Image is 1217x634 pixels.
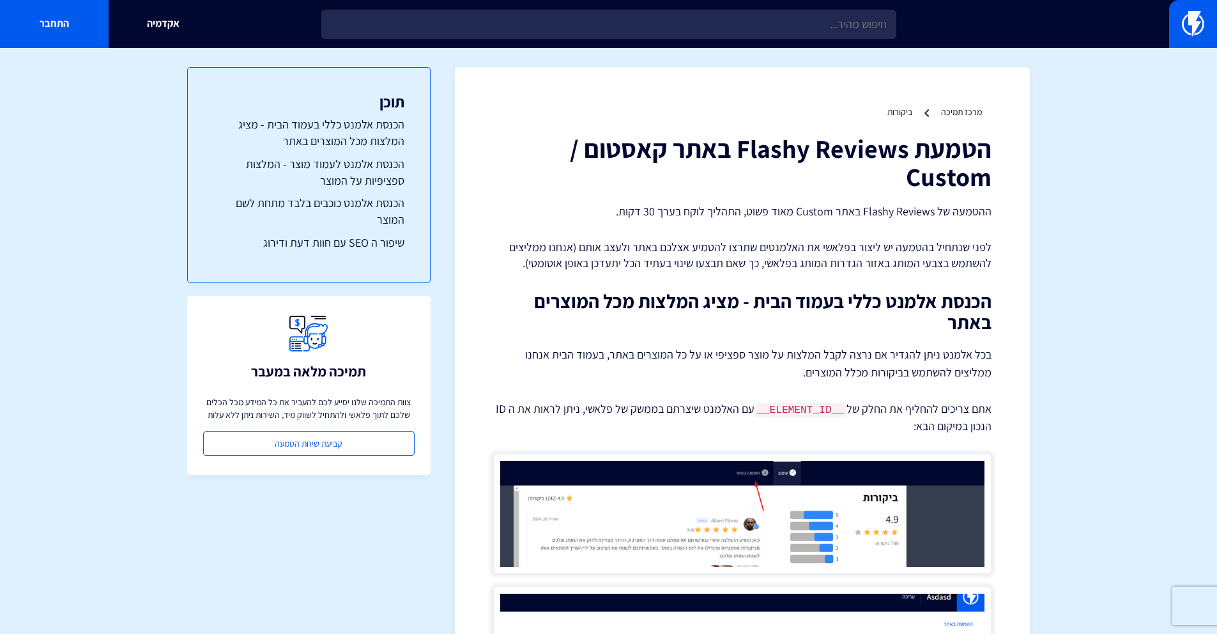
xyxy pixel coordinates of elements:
h2: הכנסת אלמנט כללי בעמוד הבית - מציג המלצות מכל המוצרים באתר [493,291,991,333]
p: לפני שנתחיל בהטמעה יש ליצור בפלאשי את האלמנטים שתרצו להטמיע אצלכם באתר ולעצב אותם (אנחנו ממליצים ... [493,239,991,272]
a: שיפור ה SEO עם חוות דעת ודירוג [213,235,404,251]
h1: הטמעת Flashy Reviews באתר קאסטום / Custom [493,134,991,190]
h3: תמיכה מלאה במעבר [251,364,366,379]
p: ההטמעה של Flashy Reviews באתר Custom מאוד פשוט, התהליך לוקח בערך 30 דקות. [493,203,991,220]
p: אתם צריכים להחליף את החלק של עם האלמנט שיצרתם בממשק של פלאשי, ניתן לראות את ה ID הנכון במיקום הבא: [493,401,991,435]
input: חיפוש מהיר... [321,10,896,39]
p: בכל אלמנט ניתן להגדיר אם נרצה לקבל המלצות על מוצר ספציפי או על כל המוצרים באתר, בעמוד הבית אנחנו ... [493,346,991,382]
p: צוות התמיכה שלנו יסייע לכם להעביר את כל המידע מכל הכלים שלכם לתוך פלאשי ולהתחיל לשווק מיד, השירות... [203,396,415,421]
a: קביעת שיחת הטמעה [203,431,415,456]
a: הכנסת אלמנט כללי בעמוד הבית - מציג המלצות מכל המוצרים באתר [213,116,404,149]
a: הכנסת אלמנט כוכבים בלבד מתחת לשם המוצר [213,195,404,228]
a: מרכז תמיכה [941,106,982,118]
a: הכנסת אלמנט לעמוד מוצר - המלצות ספציפיות על המוצר [213,156,404,189]
code: __ELEMENT_ID__ [754,403,846,417]
h3: תוכן [213,93,404,110]
a: ביקורות [887,106,912,118]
